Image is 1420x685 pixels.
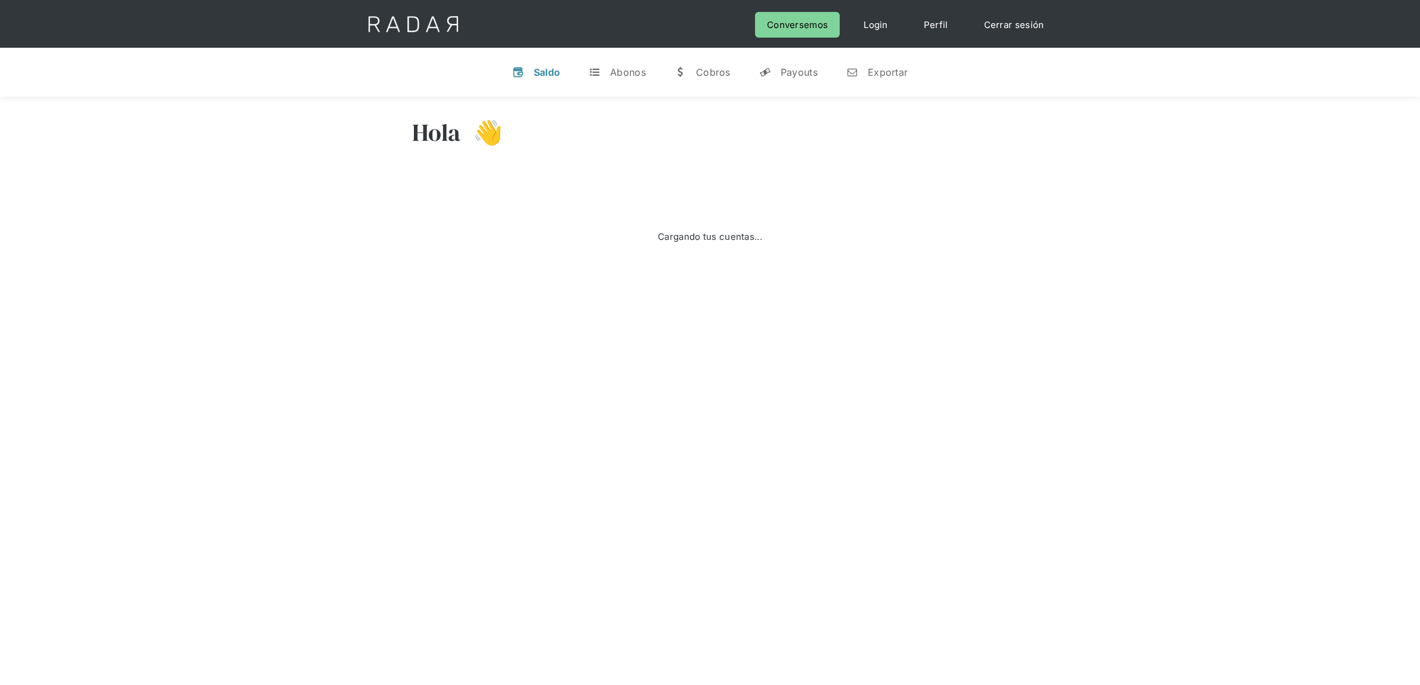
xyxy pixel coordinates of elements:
h3: 👋 [461,118,503,147]
div: t [589,66,601,78]
div: n [846,66,858,78]
a: Login [852,12,900,38]
div: v [512,66,524,78]
h3: Hola [412,118,461,147]
a: Perfil [912,12,960,38]
div: Saldo [534,66,561,78]
a: Conversemos [755,12,840,38]
div: y [759,66,771,78]
div: Abonos [610,66,646,78]
a: Cerrar sesión [972,12,1056,38]
div: w [675,66,686,78]
div: Exportar [868,66,908,78]
div: Payouts [781,66,818,78]
div: Cargando tus cuentas... [658,229,762,245]
div: Cobros [696,66,731,78]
